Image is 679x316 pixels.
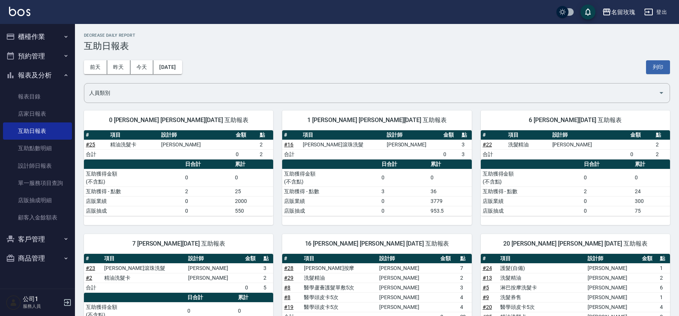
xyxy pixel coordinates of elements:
th: 日合計 [582,159,633,169]
td: 2 [658,273,670,283]
th: 累計 [429,159,472,169]
td: 0 [582,206,633,216]
td: 3 [380,186,428,196]
th: 設計師 [550,130,629,140]
td: 醫學頭皮卡5次 [498,302,586,312]
td: 36 [429,186,472,196]
a: 店販抽成明細 [3,192,72,209]
td: 25 [233,186,273,196]
button: 櫃檯作業 [3,27,72,46]
a: #29 [284,275,293,281]
button: 報表及分析 [3,66,72,85]
td: 互助獲得 - 點數 [84,186,183,196]
td: 0 [380,169,428,186]
span: 20 [PERSON_NAME] [PERSON_NAME] [DATE] 互助報表 [490,240,661,247]
button: 今天 [130,60,154,74]
a: #23 [86,265,95,271]
td: 合計 [282,149,301,159]
a: 單一服務項目查詢 [3,174,72,192]
td: [PERSON_NAME] [377,302,438,312]
a: #25 [86,142,95,148]
button: 前天 [84,60,107,74]
td: 6 [658,283,670,292]
th: 點 [658,254,670,264]
th: # [84,130,108,140]
th: 點 [262,254,273,264]
td: 0 [582,196,633,206]
td: 互助獲得金額 (不含點) [481,169,582,186]
td: 店販抽成 [481,206,582,216]
span: 16 [PERSON_NAME] [PERSON_NAME] [DATE] 互助報表 [291,240,462,247]
th: 點 [258,130,273,140]
th: 點 [460,130,471,140]
img: Person [6,295,21,310]
td: 2 [582,186,633,196]
td: 合計 [84,283,102,292]
td: 0 [380,206,428,216]
td: 0 [183,206,233,216]
td: [PERSON_NAME] [186,263,243,273]
td: 4 [658,302,670,312]
td: 3 [460,149,471,159]
th: 日合計 [185,293,236,303]
td: 5 [262,283,273,292]
a: 店家日報表 [3,105,72,122]
td: 24 [633,186,670,196]
td: 0 [243,283,262,292]
td: 75 [633,206,670,216]
th: 金額 [628,130,654,140]
td: 0 [183,169,233,186]
a: #2 [86,275,92,281]
th: # [481,130,506,140]
th: 累計 [633,159,670,169]
td: 953.5 [429,206,472,216]
td: [PERSON_NAME] [377,273,438,283]
td: 2 [458,273,472,283]
th: 日合計 [380,159,428,169]
button: 登出 [641,5,670,19]
td: [PERSON_NAME] [377,263,438,273]
td: 店販抽成 [84,206,183,216]
h2: Decrease Daily Report [84,33,670,38]
td: [PERSON_NAME] [550,140,629,149]
h3: 互助日報表 [84,41,670,51]
button: [DATE] [153,60,182,74]
td: 0 [441,149,460,159]
td: 1 [658,263,670,273]
td: 4 [458,292,472,302]
td: 淋巴按摩洗髮卡 [498,283,586,292]
td: 洗髮精油 [506,140,550,149]
td: 550 [233,206,273,216]
td: 洗髮精油 [498,273,586,283]
button: 名留玫瑰 [599,4,638,20]
th: 項目 [498,254,586,264]
td: 3 [262,263,273,273]
th: 累計 [236,293,273,303]
td: 洗髮券售 [498,292,586,302]
button: 列印 [646,60,670,74]
a: #20 [483,304,492,310]
table: a dense table [84,159,273,216]
td: 護髮(自備) [498,263,586,273]
td: [PERSON_NAME] [186,273,243,283]
td: [PERSON_NAME] [586,283,640,292]
th: # [84,254,102,264]
th: 累計 [233,159,273,169]
th: 項目 [302,254,377,264]
input: 人員名稱 [87,86,655,100]
td: [PERSON_NAME]滾珠洗髮 [102,263,186,273]
td: [PERSON_NAME] [377,283,438,292]
td: 0 [183,196,233,206]
table: a dense table [282,130,471,159]
td: 店販業績 [282,196,380,206]
td: 互助獲得金額 (不含點) [84,169,183,186]
th: 設計師 [385,130,441,140]
a: #24 [483,265,492,271]
td: [PERSON_NAME] [159,140,234,149]
a: #5 [483,285,489,291]
a: #16 [284,142,293,148]
td: 0 [633,169,670,186]
button: save [580,4,595,19]
a: #8 [284,294,290,300]
td: 洗髮精油 [302,273,377,283]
